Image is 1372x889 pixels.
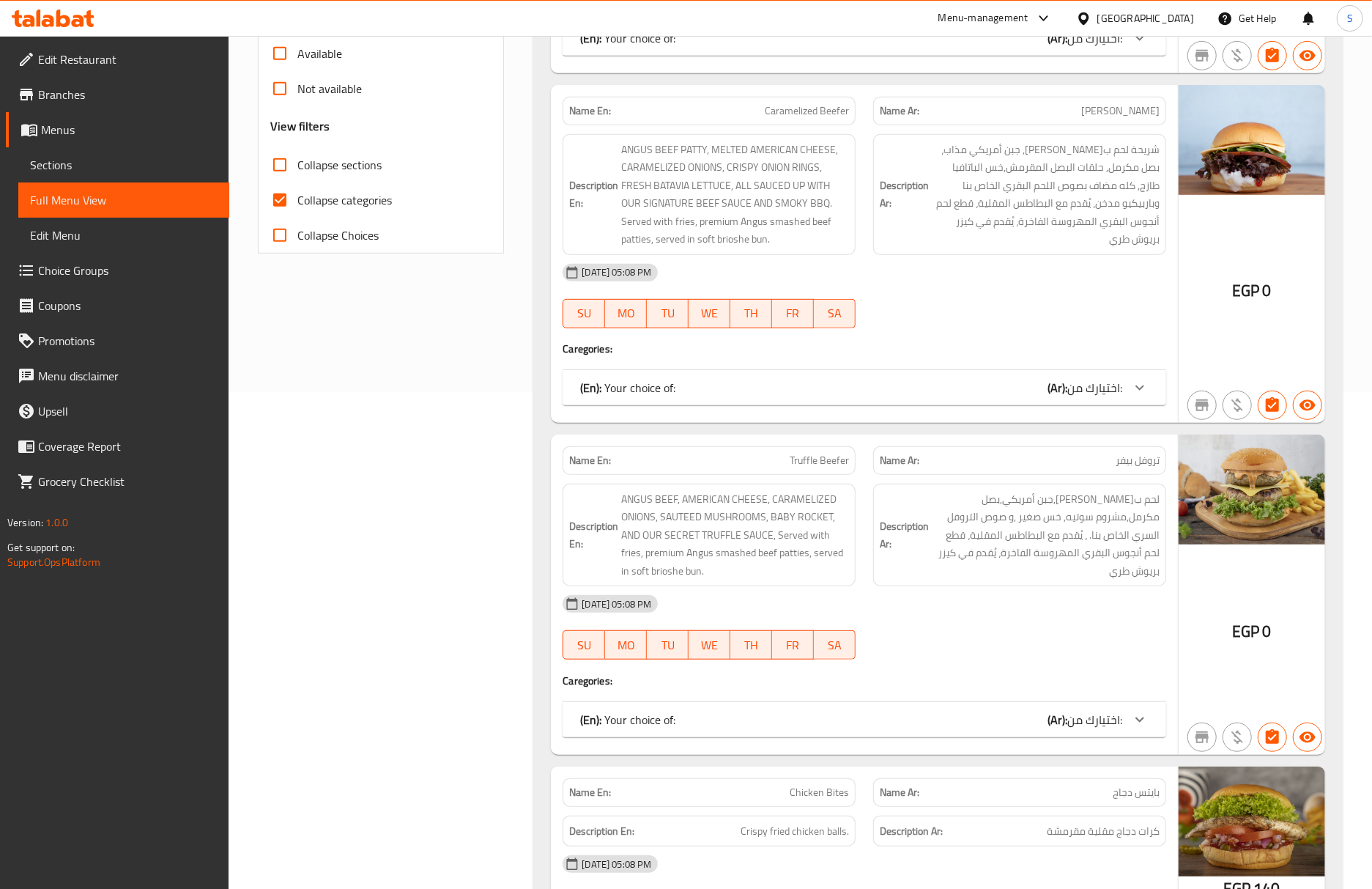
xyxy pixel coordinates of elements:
a: Grocery Checklist [6,464,229,499]
span: Get support on: [7,538,75,557]
button: SU [563,630,605,660]
button: FR [772,630,814,660]
button: Purchased item [1223,723,1252,752]
span: ANGUS BEEF PATTY, MELTED AMERICAN CHEESE, CARAMELIZED ONIONS, CRISPY ONION RINGS, FRESH BATAVIA L... [621,141,849,248]
h4: Caregories: [563,342,1166,356]
strong: Description Ar: [880,177,929,213]
a: Promotions [6,323,229,358]
button: WE [689,299,730,328]
span: Collapse Choices [297,226,379,244]
strong: Name En: [569,785,611,800]
span: [DATE] 05:08 PM [576,597,657,611]
a: Upsell [6,394,229,429]
span: WE [694,635,724,656]
span: SU [569,635,599,656]
span: Full Menu View [30,191,218,209]
span: Edit Restaurant [38,51,218,68]
p: Your choice of: [580,711,675,728]
a: Full Menu View [18,182,229,218]
a: Edit Menu [18,218,229,253]
button: Available [1293,41,1322,70]
span: Coverage Report [38,438,218,455]
span: Version: [7,513,43,532]
b: (En): [580,377,601,399]
b: (Ar): [1047,709,1067,731]
strong: Name Ar: [880,453,919,468]
a: Choice Groups [6,253,229,288]
span: Caramelized Beefer [765,103,849,119]
span: تروفل بيفر [1116,453,1160,468]
button: Available [1293,723,1322,752]
span: لحم بقري أنجوس,جبن أمريكي,بصل مكرمل,مشروم سوتيه, خس صغير ,و صوص التروفل السري الخاص بنا. ، يُقدم ... [932,490,1160,580]
span: Not available [297,80,362,97]
span: MO [611,635,641,656]
strong: Name Ar: [880,103,919,119]
span: 1.0.0 [45,513,68,532]
a: Branches [6,77,229,112]
strong: Description En: [569,822,634,841]
span: [DATE] 05:08 PM [576,265,657,279]
button: MO [605,299,647,328]
a: Menus [6,112,229,147]
button: SU [563,299,605,328]
b: (En): [580,709,601,731]
span: SU [569,303,599,324]
span: MO [611,303,641,324]
button: WE [689,630,730,660]
span: [DATE] 05:08 PM [576,857,657,871]
img: truffle_beefer638943604518097807.jpg [1179,435,1325,545]
strong: Name Ar: [880,785,919,800]
b: (Ar): [1047,27,1067,49]
img: caramelized_beefer638943604013288274.jpg [1179,85,1325,195]
button: Not branch specific item [1187,41,1217,70]
b: (En): [580,27,601,49]
div: [GEOGRAPHIC_DATA] [1097,10,1194,26]
strong: Name En: [569,453,611,468]
span: Crispy fried chicken balls. [741,822,849,841]
a: Menu disclaimer [6,358,229,394]
h3: View filters [270,118,330,135]
div: (En): Your choice of:(Ar):اختيارك من: [563,21,1166,56]
h4: Caregories: [563,674,1166,688]
img: chicken_bittes638943604220946228.jpg [1179,767,1325,877]
span: Collapse sections [297,156,382,174]
button: TH [730,299,772,328]
button: Has choices [1258,723,1287,752]
button: Purchased item [1223,391,1252,420]
strong: Description En: [569,517,618,553]
span: Choice Groups [38,262,218,279]
button: SA [814,630,856,660]
button: Has choices [1258,391,1287,420]
span: SA [820,303,850,324]
button: Not branch specific item [1187,391,1217,420]
div: (En): Your choice of:(Ar):اختيارك من: [563,370,1166,405]
span: S [1347,10,1353,26]
span: كرات دجاج مقلية مقرمشة [1047,822,1160,841]
span: Grocery Checklist [38,473,218,490]
span: اختيارك من: [1067,709,1122,731]
span: Available [297,45,342,62]
span: بايتس دجاج [1113,785,1160,800]
div: (En): Your choice of:(Ar):اختيارك من: [563,702,1166,737]
span: ANGUS BEEF, AMERICAN CHEESE, CARAMELIZED ONIONS, SAUTEED MUSHROOMS, BABY ROCKET, AND OUR SECRET T... [621,490,849,580]
span: Promotions [38,332,218,350]
b: (Ar): [1047,377,1067,399]
span: EGP [1232,276,1259,305]
button: MO [605,630,647,660]
span: EGP [1232,617,1259,646]
span: TU [653,635,683,656]
button: Not branch specific item [1187,723,1217,752]
span: Sections [30,156,218,174]
span: Truffle Beefer [790,453,849,468]
span: WE [694,303,724,324]
p: Your choice of: [580,29,675,47]
span: 0 [1263,276,1272,305]
a: Coupons [6,288,229,323]
a: Support.OpsPlatform [7,553,100,572]
div: Menu-management [938,10,1028,27]
span: TH [736,635,766,656]
button: FR [772,299,814,328]
span: [PERSON_NAME] [1081,103,1160,119]
span: Coupons [38,297,218,314]
span: اختيارك من: [1067,27,1122,49]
